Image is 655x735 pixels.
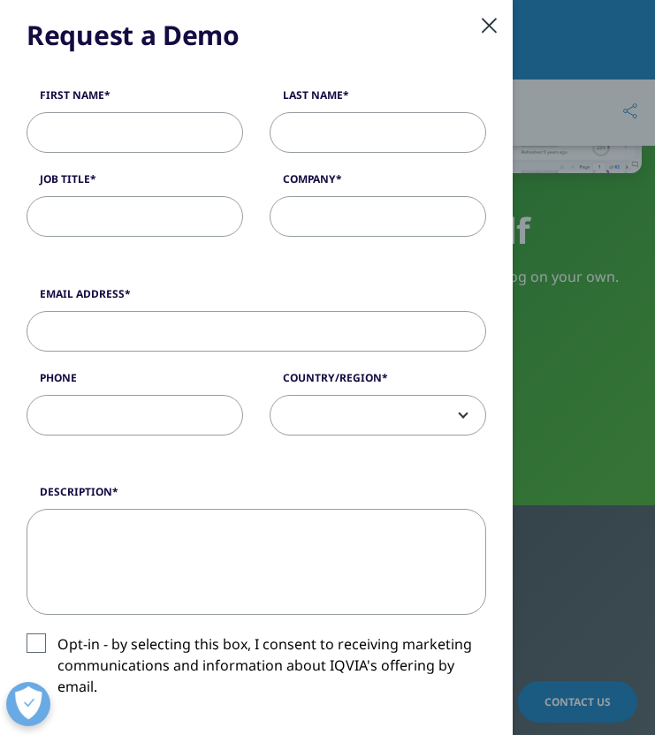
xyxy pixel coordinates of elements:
h5: Request a Demo [27,18,486,53]
label: First Name [27,87,243,112]
label: Phone [27,370,243,395]
label: Opt-in - by selecting this box, I consent to receiving marketing communications and information a... [27,633,486,707]
label: Job Title [27,171,243,196]
label: Description [27,484,486,509]
label: Country/Region [270,370,486,395]
label: Company [270,171,486,196]
button: Open Preferences [6,682,50,726]
label: Email Address [27,286,486,311]
label: Last Name [270,87,486,112]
